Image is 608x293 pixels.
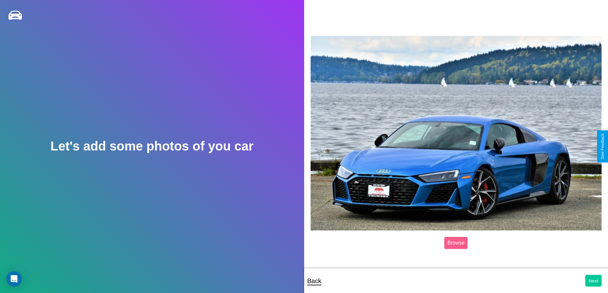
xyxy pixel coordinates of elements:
div: Give Feedback [600,134,605,159]
label: Browse [444,237,468,249]
h2: Let's add some photos of you car [50,139,253,153]
p: Back [307,275,321,287]
div: Open Intercom Messenger [6,271,22,287]
img: posted [311,36,602,231]
button: Next [585,275,602,287]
